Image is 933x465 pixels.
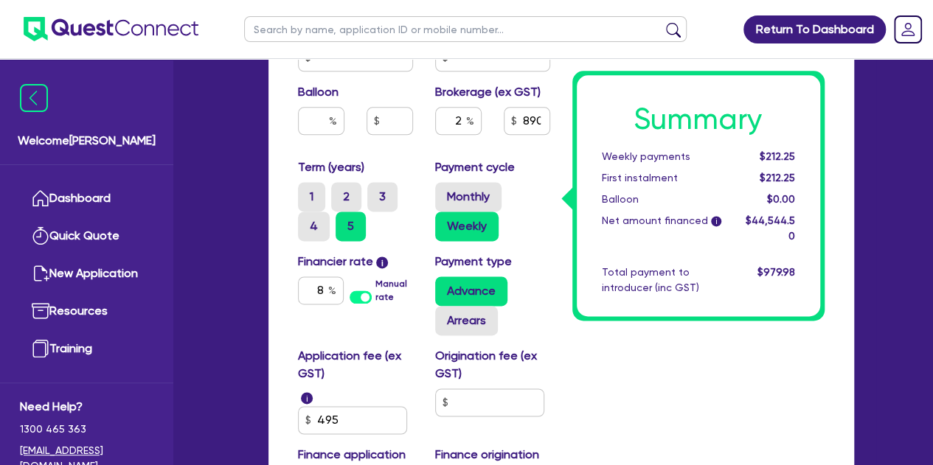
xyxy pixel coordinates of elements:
span: $979.98 [757,266,794,278]
h1: Summary [602,102,795,137]
label: Balloon [298,83,339,101]
img: quick-quote [32,227,49,245]
img: resources [32,302,49,320]
label: 5 [336,211,366,241]
span: i [711,217,721,227]
label: 2 [331,182,361,211]
label: Financier rate [298,253,389,270]
img: training [32,340,49,357]
span: $212.25 [759,150,794,162]
img: new-application [32,265,49,282]
label: Monthly [435,182,502,211]
label: Manual rate [375,277,412,304]
label: Payment type [435,253,512,270]
input: Search by name, application ID or mobile number... [244,16,687,42]
label: Advance [435,276,507,306]
label: Weekly [435,211,499,241]
label: Brokerage (ex GST) [435,83,541,101]
span: $44,544.50 [745,214,794,242]
div: Balloon [591,192,735,207]
label: Application fee (ex GST) [298,347,413,382]
img: quest-connect-logo-blue [24,17,198,41]
a: Training [20,330,153,368]
span: i [301,392,313,404]
div: Net amount financed [591,213,735,244]
span: i [376,256,388,268]
div: First instalment [591,170,735,186]
label: Arrears [435,306,498,335]
a: New Application [20,255,153,293]
a: Dashboard [20,180,153,217]
span: $212.25 [759,172,794,183]
span: Need Help? [20,398,153,416]
span: Welcome [PERSON_NAME] [18,132,156,150]
label: 1 [298,182,325,211]
span: 1300 465 363 [20,422,153,437]
a: Dropdown toggle [889,10,927,49]
label: 3 [367,182,398,211]
div: Total payment to introducer (inc GST) [591,265,735,296]
a: Quick Quote [20,217,153,255]
div: Weekly payments [591,149,735,164]
a: Return To Dashboard [743,15,886,43]
span: $0.00 [766,193,794,205]
label: Payment cycle [435,158,515,176]
label: 4 [298,211,330,241]
a: Resources [20,293,153,330]
label: Origination fee (ex GST) [435,347,550,382]
label: Term (years) [298,158,364,176]
img: icon-menu-close [20,84,48,112]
